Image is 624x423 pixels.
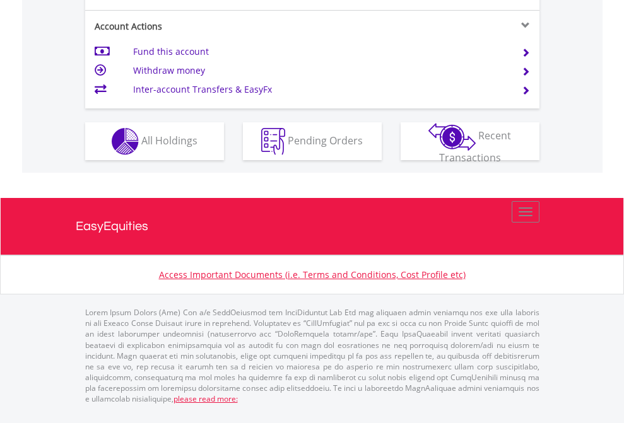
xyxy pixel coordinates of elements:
[85,122,224,160] button: All Holdings
[261,128,285,155] img: pending_instructions-wht.png
[85,20,312,33] div: Account Actions
[76,198,549,255] a: EasyEquities
[243,122,382,160] button: Pending Orders
[133,42,506,61] td: Fund this account
[401,122,539,160] button: Recent Transactions
[159,269,466,281] a: Access Important Documents (i.e. Terms and Conditions, Cost Profile etc)
[133,80,506,99] td: Inter-account Transfers & EasyFx
[174,393,238,404] a: please read more:
[85,307,539,404] p: Lorem Ipsum Dolors (Ame) Con a/e SeddOeiusmod tem InciDiduntut Lab Etd mag aliquaen admin veniamq...
[112,128,139,155] img: holdings-wht.png
[288,133,363,147] span: Pending Orders
[428,123,476,151] img: transactions-zar-wht.png
[141,133,197,147] span: All Holdings
[133,61,506,80] td: Withdraw money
